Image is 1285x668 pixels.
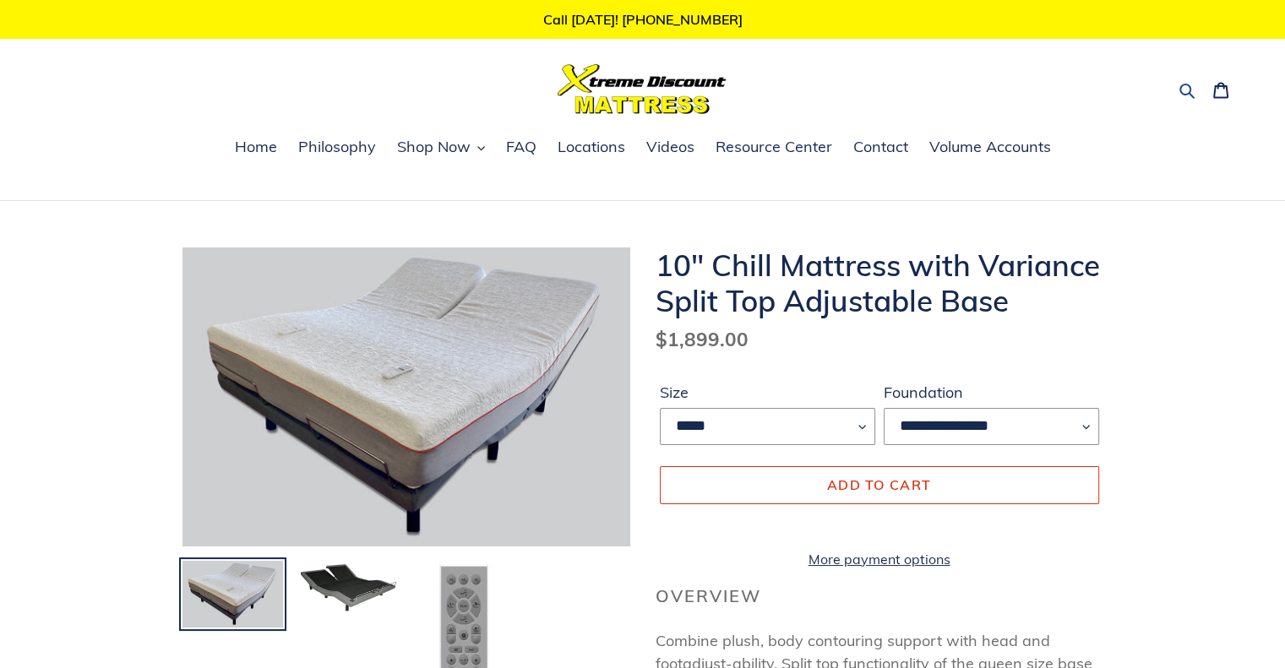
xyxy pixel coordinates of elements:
span: Contact [853,137,908,157]
a: Philosophy [290,135,384,160]
span: Philosophy [298,137,376,157]
h2: Overview [656,586,1103,606]
span: Add to cart [827,476,931,493]
img: Load image into Gallery viewer, 10&quot; Chill Mattress with Variance Split Top Adjustable Base [297,559,400,615]
span: Home [235,137,277,157]
span: Shop Now [397,137,471,157]
a: Videos [638,135,703,160]
img: Xtreme Discount Mattress [558,64,727,114]
a: Home [226,135,286,160]
a: Locations [549,135,634,160]
label: Foundation [884,381,1099,404]
button: Shop Now [389,135,493,160]
span: Videos [646,137,694,157]
h1: 10" Chill Mattress with Variance Split Top Adjustable Base [656,247,1103,318]
span: Locations [558,137,625,157]
img: Load image into Gallery viewer, 10-inch-chill-mattress-with-split-top-variance-adjustable-base [181,559,285,630]
a: Contact [845,135,917,160]
span: $1,899.00 [656,327,749,351]
span: FAQ [506,137,536,157]
span: Resource Center [716,137,832,157]
a: Volume Accounts [921,135,1059,160]
a: FAQ [498,135,545,160]
button: Add to cart [660,466,1099,503]
a: More payment options [660,549,1099,569]
a: Resource Center [707,135,841,160]
span: Volume Accounts [929,137,1051,157]
label: Size [660,381,875,404]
